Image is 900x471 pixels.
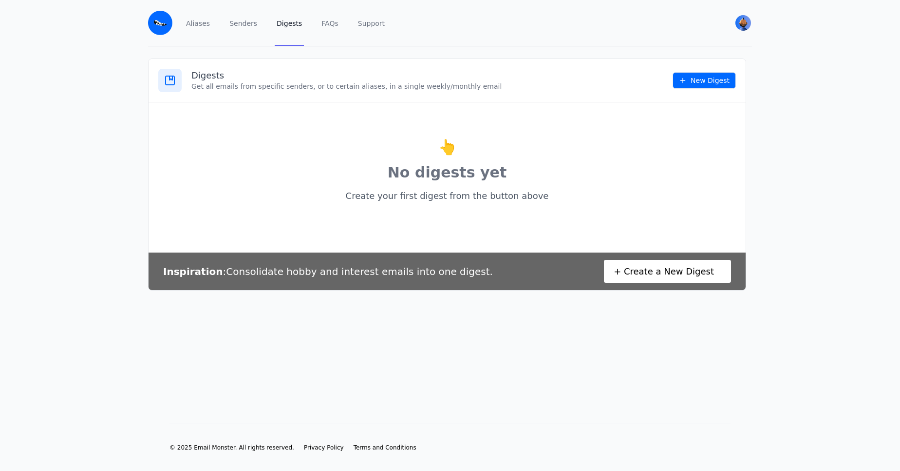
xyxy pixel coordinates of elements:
[158,162,736,183] p: No digests yet
[226,266,493,277] span: Consolidate hobby and interest emails into one digest.
[191,81,673,91] p: Get all emails from specific senders, or to certain aliases, in a single weekly/monthly email
[304,444,344,451] span: Privacy Policy
[158,187,736,205] p: Create your first digest from the button above
[163,266,223,277] b: Inspiration
[614,265,714,278] span: + Create a New Digest
[734,14,752,32] button: User menu
[354,444,416,451] span: Terms and Conditions
[148,11,172,35] img: Email Monster
[735,15,751,31] img: Dung's Avatar
[191,70,673,81] h3: Digests
[673,72,736,89] a: New Digest
[604,260,731,283] a: + Create a New Digest
[163,265,493,278] p: :
[158,137,736,158] p: 👆
[354,444,416,451] a: Terms and Conditions
[169,444,294,451] li: © 2025 Email Monster. All rights reserved.
[304,444,344,451] a: Privacy Policy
